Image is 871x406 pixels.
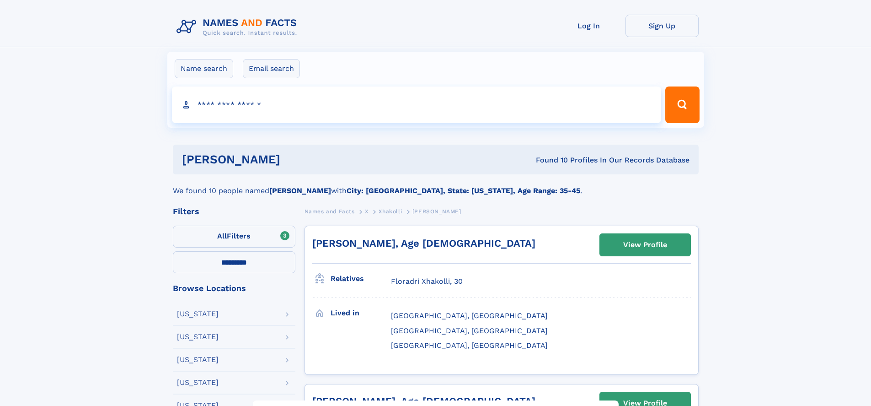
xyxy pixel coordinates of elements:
div: [US_STATE] [177,333,219,341]
input: search input [172,87,662,123]
div: [US_STATE] [177,356,219,363]
b: [PERSON_NAME] [269,186,331,195]
span: X [365,208,369,215]
span: [GEOGRAPHIC_DATA], [GEOGRAPHIC_DATA] [391,311,548,320]
h3: Relatives [331,271,391,287]
a: Names and Facts [305,206,355,217]
a: X [365,206,369,217]
span: [GEOGRAPHIC_DATA], [GEOGRAPHIC_DATA] [391,326,548,335]
h3: Lived in [331,305,391,321]
button: Search Button [665,87,699,123]
div: We found 10 people named with . [173,174,699,196]
a: Floradri Xhakolli, 30 [391,276,463,287]
h1: [PERSON_NAME] [182,154,408,165]
span: All [217,232,227,240]
div: [US_STATE] [177,310,219,318]
div: Browse Locations [173,284,295,292]
label: Filters [173,226,295,248]
span: Xhakolli [379,208,402,215]
a: View Profile [600,234,690,256]
span: [PERSON_NAME] [412,208,461,215]
b: City: [GEOGRAPHIC_DATA], State: [US_STATE], Age Range: 35-45 [347,186,580,195]
div: [US_STATE] [177,379,219,386]
a: Sign Up [625,15,699,37]
div: Found 10 Profiles In Our Records Database [408,155,689,165]
img: Logo Names and Facts [173,15,305,39]
span: [GEOGRAPHIC_DATA], [GEOGRAPHIC_DATA] [391,341,548,350]
label: Email search [243,59,300,78]
label: Name search [175,59,233,78]
a: Xhakolli [379,206,402,217]
div: Filters [173,207,295,216]
a: Log In [552,15,625,37]
a: [PERSON_NAME], Age [DEMOGRAPHIC_DATA] [312,238,535,249]
div: View Profile [623,234,667,255]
